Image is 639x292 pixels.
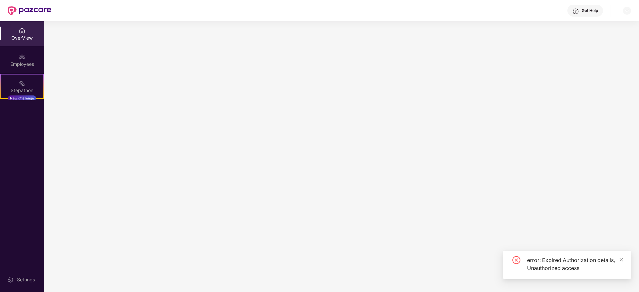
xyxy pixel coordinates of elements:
[19,54,25,60] img: svg+xml;base64,PHN2ZyBpZD0iRW1wbG95ZWVzIiB4bWxucz0iaHR0cDovL3d3dy53My5vcmcvMjAwMC9zdmciIHdpZHRoPS...
[619,257,624,262] span: close
[8,6,51,15] img: New Pazcare Logo
[624,8,630,13] img: svg+xml;base64,PHN2ZyBpZD0iRHJvcGRvd24tMzJ4MzIiIHhtbG5zPSJodHRwOi8vd3d3LnczLm9yZy8yMDAwL3N2ZyIgd2...
[15,276,37,283] div: Settings
[8,95,36,101] div: New Challenge
[527,256,623,272] div: error: Expired Authorization details, Unauthorized access
[572,8,579,15] img: svg+xml;base64,PHN2ZyBpZD0iSGVscC0zMngzMiIgeG1sbnM9Imh0dHA6Ly93d3cudzMub3JnLzIwMDAvc3ZnIiB3aWR0aD...
[19,80,25,86] img: svg+xml;base64,PHN2ZyB4bWxucz0iaHR0cDovL3d3dy53My5vcmcvMjAwMC9zdmciIHdpZHRoPSIyMSIgaGVpZ2h0PSIyMC...
[582,8,598,13] div: Get Help
[1,87,43,94] div: Stepathon
[512,256,520,264] span: close-circle
[7,276,14,283] img: svg+xml;base64,PHN2ZyBpZD0iU2V0dGluZy0yMHgyMCIgeG1sbnM9Imh0dHA6Ly93d3cudzMub3JnLzIwMDAvc3ZnIiB3aW...
[19,27,25,34] img: svg+xml;base64,PHN2ZyBpZD0iSG9tZSIgeG1sbnM9Imh0dHA6Ly93d3cudzMub3JnLzIwMDAvc3ZnIiB3aWR0aD0iMjAiIG...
